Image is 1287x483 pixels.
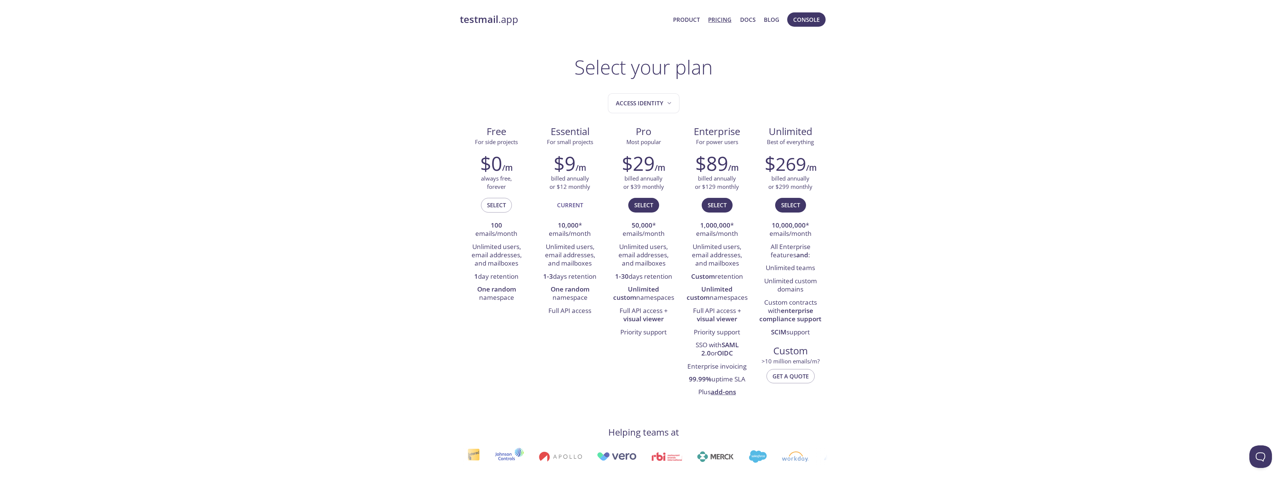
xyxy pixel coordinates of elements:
button: Select [702,198,733,212]
img: workday [781,451,808,462]
span: Console [793,15,820,24]
span: Select [634,200,653,210]
span: > 10 million emails/m? [762,357,820,365]
button: Select [628,198,659,212]
a: Blog [764,15,779,24]
strong: and [796,251,808,259]
strong: Unlimited custom [687,285,733,302]
strong: SCIM [771,328,786,336]
span: Select [781,200,800,210]
span: Custom [760,345,821,357]
p: billed annually or $12 monthly [550,175,590,191]
li: days retention [612,270,675,283]
span: For small projects [547,138,593,146]
img: merck [696,451,732,462]
img: salesforce [747,450,765,463]
li: Plus [686,386,748,399]
li: days retention [539,270,601,283]
span: Free [466,125,527,138]
h6: /m [728,161,739,174]
strong: 1 [474,272,478,281]
li: SSO with or [686,339,748,360]
li: Unlimited users, email addresses, and mailboxes [686,241,748,270]
button: Access Identity [608,93,679,113]
img: johnsoncontrols [493,448,522,466]
li: namespaces [612,283,675,305]
li: Full API access + [612,305,675,326]
strong: One random [551,285,589,293]
button: Console [787,12,826,27]
p: billed annually or $129 monthly [695,175,739,191]
li: * emails/month [759,219,821,241]
span: Get a quote [773,371,809,381]
span: 269 [776,152,806,176]
strong: visual viewer [623,314,664,323]
span: For power users [696,138,738,146]
li: Full API access + [686,305,748,326]
a: Docs [740,15,756,24]
li: Unlimited teams [759,262,821,275]
strong: Unlimited custom [613,285,660,302]
strong: testmail [460,13,498,26]
h4: Helping teams at [608,426,679,438]
img: rbi [650,452,681,461]
strong: 10,000 [558,221,579,229]
strong: SAML 2.0 [701,340,739,357]
strong: One random [477,285,516,293]
button: Select [775,198,806,212]
strong: 50,000 [632,221,652,229]
li: * emails/month [612,219,675,241]
li: Priority support [612,326,675,339]
h2: $ [765,152,806,175]
strong: enterprise compliance support [759,306,821,323]
a: testmail.app [460,13,667,26]
strong: Custom [691,272,715,281]
strong: 100 [491,221,502,229]
li: namespace [466,283,528,305]
li: Unlimited users, email addresses, and mailboxes [612,241,675,270]
li: namespace [539,283,601,305]
img: vero [595,452,635,461]
li: Priority support [686,326,748,339]
a: Pricing [708,15,731,24]
strong: 1-30 [615,272,629,281]
span: Most popular [626,138,661,146]
li: Custom contracts with [759,296,821,326]
li: retention [686,270,748,283]
h2: $29 [622,152,655,175]
iframe: Help Scout Beacon - Open [1249,445,1272,468]
li: Full API access [539,305,601,317]
strong: visual viewer [697,314,737,323]
a: add-ons [711,387,736,396]
strong: 1,000,000 [700,221,730,229]
strong: 99.99% [689,375,711,383]
p: billed annually or $39 monthly [623,175,664,191]
a: Product [673,15,700,24]
button: Get a quote [766,369,815,383]
h6: /m [806,161,817,174]
h2: $0 [480,152,502,175]
h2: $89 [695,152,728,175]
li: emails/month [466,219,528,241]
h1: Select your plan [574,56,713,78]
span: Pro [613,125,674,138]
button: Select [481,198,512,212]
strong: 1-3 [543,272,553,281]
span: Unlimited [769,125,812,138]
li: * emails/month [539,219,601,241]
li: uptime SLA [686,373,748,386]
span: Essential [539,125,601,138]
span: Select [487,200,506,210]
li: Unlimited users, email addresses, and mailboxes [466,241,528,270]
h6: /m [576,161,586,174]
li: day retention [466,270,528,283]
li: Unlimited users, email addresses, and mailboxes [539,241,601,270]
li: namespaces [686,283,748,305]
li: Unlimited custom domains [759,275,821,296]
span: For side projects [475,138,518,146]
p: billed annually or $299 monthly [768,175,812,191]
span: Enterprise [686,125,748,138]
li: Enterprise invoicing [686,360,748,373]
p: always free, forever [481,175,512,191]
span: Best of everything [767,138,814,146]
